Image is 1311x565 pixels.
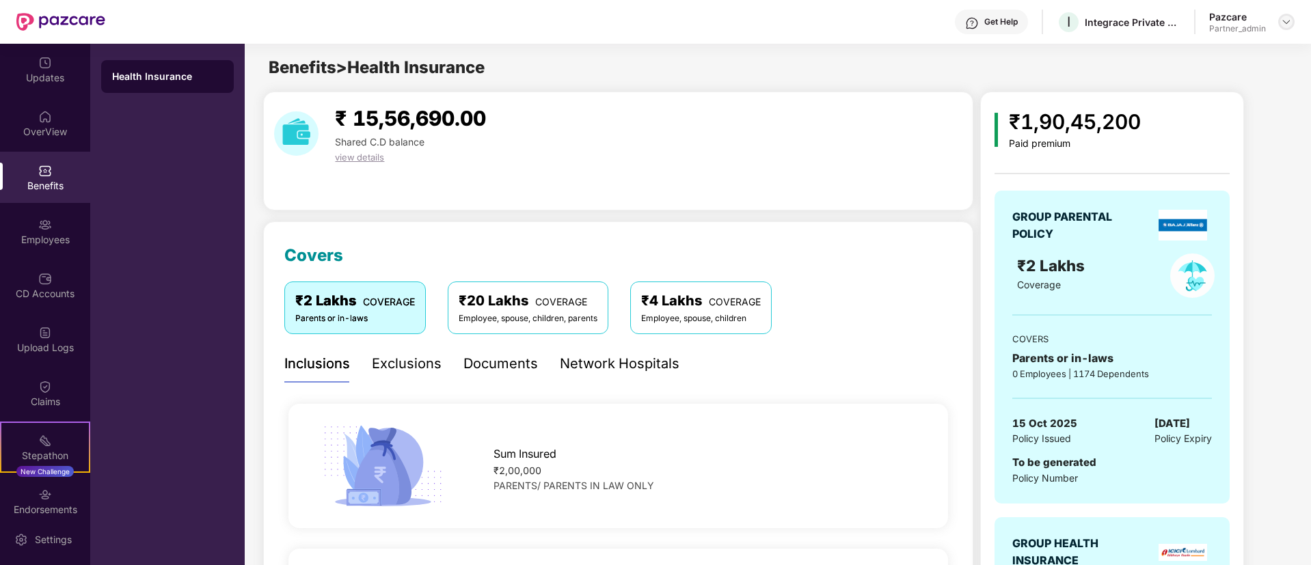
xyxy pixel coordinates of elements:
span: view details [335,152,384,163]
div: Settings [31,533,76,547]
img: icon [995,113,998,147]
div: Employee, spouse, children [641,312,761,325]
span: ₹ 15,56,690.00 [335,106,486,130]
div: ₹2,00,000 [494,463,919,478]
img: svg+xml;base64,PHN2ZyBpZD0iSGVscC0zMngzMiIgeG1sbnM9Imh0dHA6Ly93d3cudzMub3JnLzIwMDAvc3ZnIiB3aWR0aD... [965,16,979,30]
div: ₹2 Lakhs [295,290,415,312]
img: svg+xml;base64,PHN2ZyBpZD0iRHJvcGRvd24tMzJ4MzIiIHhtbG5zPSJodHRwOi8vd3d3LnczLm9yZy8yMDAwL3N2ZyIgd2... [1281,16,1292,27]
img: svg+xml;base64,PHN2ZyBpZD0iQmVuZWZpdHMiIHhtbG5zPSJodHRwOi8vd3d3LnczLm9yZy8yMDAwL3N2ZyIgd2lkdGg9Ij... [38,164,52,178]
img: svg+xml;base64,PHN2ZyBpZD0iSG9tZSIgeG1sbnM9Imh0dHA6Ly93d3cudzMub3JnLzIwMDAvc3ZnIiB3aWR0aD0iMjAiIG... [38,110,52,124]
div: Employee, spouse, children, parents [459,312,597,325]
div: Health Insurance [112,70,223,83]
div: GROUP PARENTAL POLICY [1012,208,1132,243]
span: Policy Number [1012,472,1078,484]
div: ₹1,90,45,200 [1009,106,1141,138]
span: Policy Issued [1012,431,1071,446]
img: svg+xml;base64,PHN2ZyBpZD0iVXBkYXRlZCIgeG1sbnM9Imh0dHA6Ly93d3cudzMub3JnLzIwMDAvc3ZnIiB3aWR0aD0iMj... [38,56,52,70]
div: New Challenge [16,466,74,477]
img: svg+xml;base64,PHN2ZyBpZD0iVXBsb2FkX0xvZ3MiIGRhdGEtbmFtZT0iVXBsb2FkIExvZ3MiIHhtbG5zPSJodHRwOi8vd3... [38,326,52,340]
div: Partner_admin [1209,23,1266,34]
div: Inclusions [284,353,350,374]
span: I [1067,14,1070,30]
img: New Pazcare Logo [16,13,105,31]
span: [DATE] [1154,415,1190,432]
img: icon [318,421,447,511]
span: Shared C.D balance [335,136,424,148]
div: Paid premium [1009,138,1141,150]
div: Parents or in-laws [295,312,415,325]
img: svg+xml;base64,PHN2ZyBpZD0iRW5kb3JzZW1lbnRzIiB4bWxucz0iaHR0cDovL3d3dy53My5vcmcvMjAwMC9zdmciIHdpZH... [38,488,52,501]
img: svg+xml;base64,PHN2ZyBpZD0iU2V0dGluZy0yMHgyMCIgeG1sbnM9Imh0dHA6Ly93d3cudzMub3JnLzIwMDAvc3ZnIiB3aW... [14,533,28,547]
span: PARENTS/ PARENTS IN LAW ONLY [494,480,654,491]
span: Coverage [1017,279,1061,290]
div: Exclusions [372,353,442,374]
span: 15 Oct 2025 [1012,415,1077,432]
img: svg+xml;base64,PHN2ZyBpZD0iQ2xhaW0iIHhtbG5zPSJodHRwOi8vd3d3LnczLm9yZy8yMDAwL3N2ZyIgd2lkdGg9IjIwIi... [38,380,52,394]
div: Get Help [984,16,1018,27]
div: Network Hospitals [560,353,679,374]
div: Pazcare [1209,10,1266,23]
span: COVERAGE [535,296,587,307]
div: 0 Employees | 1174 Dependents [1012,367,1212,381]
div: Stepathon [1,449,89,463]
span: Policy Expiry [1154,431,1212,446]
span: COVERAGE [363,296,415,307]
img: insurerLogo [1159,210,1207,240]
span: Benefits > Health Insurance [269,57,485,77]
img: download [274,111,319,156]
span: Covers [284,245,343,265]
img: svg+xml;base64,PHN2ZyBpZD0iQ0RfQWNjb3VudHMiIGRhdGEtbmFtZT0iQ0QgQWNjb3VudHMiIHhtbG5zPSJodHRwOi8vd3... [38,272,52,286]
div: COVERS [1012,332,1212,346]
span: COVERAGE [709,296,761,307]
div: Parents or in-laws [1012,350,1212,367]
span: To be generated [1012,456,1096,469]
span: Sum Insured [494,445,556,463]
img: insurerLogo [1159,544,1207,561]
div: ₹20 Lakhs [459,290,597,312]
div: ₹4 Lakhs [641,290,761,312]
div: Documents [463,353,538,374]
img: policyIcon [1170,253,1215,298]
div: Integrace Private Limited [1085,16,1180,29]
img: svg+xml;base64,PHN2ZyBpZD0iRW1wbG95ZWVzIiB4bWxucz0iaHR0cDovL3d3dy53My5vcmcvMjAwMC9zdmciIHdpZHRoPS... [38,218,52,232]
span: ₹2 Lakhs [1017,256,1089,275]
img: svg+xml;base64,PHN2ZyB4bWxucz0iaHR0cDovL3d3dy53My5vcmcvMjAwMC9zdmciIHdpZHRoPSIyMSIgaGVpZ2h0PSIyMC... [38,434,52,447]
